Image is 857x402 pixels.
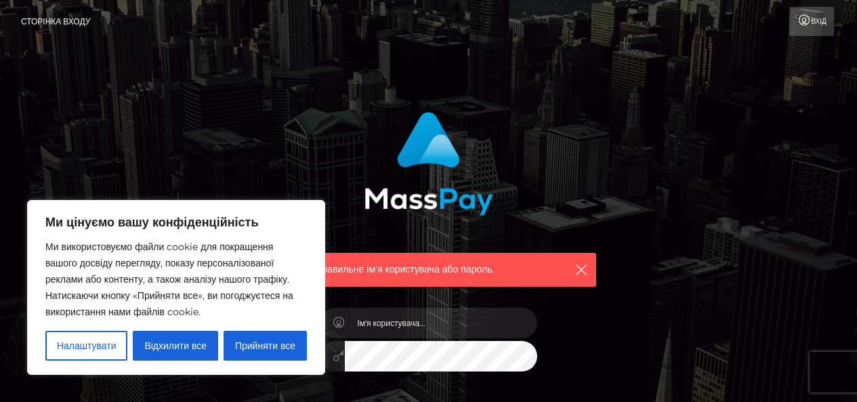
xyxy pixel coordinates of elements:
button: Налаштувати [45,331,127,361]
div: Ми цінуємо вашу конфіденційність [27,200,325,375]
font: Відхилити все [144,340,207,352]
button: Відхилити все [133,331,218,361]
a: Вхід [789,7,834,36]
font: Неправильне ім'я користувача або пароль. [305,263,494,275]
a: Сторінка входу [21,7,90,36]
img: Вхід до MassPay [364,112,493,216]
input: Ім'я користувача... [345,308,537,338]
font: Прийняти все [235,340,295,352]
font: Ми цінуємо вашу конфіденційність [45,215,258,230]
font: Ми використовуємо файли cookie для покращення вашого досвіду перегляду, показу персоналізованої р... [45,241,293,318]
font: Сторінка входу [21,16,90,26]
font: Налаштувати [57,340,117,352]
button: Прийняти все [224,331,307,361]
font: Вхід [811,17,826,26]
